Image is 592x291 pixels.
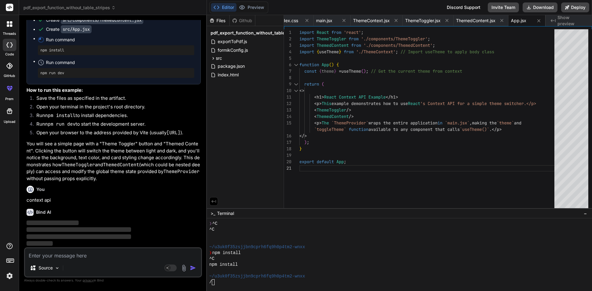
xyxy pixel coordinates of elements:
span: ThemeToggler [317,107,346,113]
div: 16 [284,133,291,139]
p: context api [27,197,201,204]
span: export [299,159,314,164]
span: from [351,42,361,48]
div: 7 [284,68,291,75]
code: ThemeToggler [62,162,95,168]
span: useTheme [341,68,361,74]
span: < [314,94,317,100]
div: 20 [284,159,291,165]
span: import [299,36,314,42]
code: src/App.jsx [61,25,92,33]
div: Click to collapse the range. [292,87,300,94]
span: and [514,120,521,126]
span: ; [396,49,398,55]
div: 2 [284,36,291,42]
span: { [336,62,339,67]
span: import [299,49,314,55]
button: Deploy [561,2,589,12]
code: npm run dev [45,121,76,127]
li: Run to install dependencies. [31,112,201,121]
span: ThemedContent [317,114,349,119]
span: `main.jsx` [445,120,470,126]
label: Upload [4,119,15,124]
p: Always double-check its answers. Your in Bind [24,277,202,283]
span: ) [331,62,334,67]
span: API [359,94,366,100]
code: npm install [45,112,76,119]
span: App.jsx [511,18,526,24]
span: { [317,49,319,55]
div: Click to collapse the range. [292,81,300,87]
span: } [334,68,336,74]
span: = [339,68,341,74]
span: React [408,101,420,106]
span: ~/u3uk0f35zsjjbn9cprh6fq9h0p4tm2-wnxx [209,273,305,279]
span: import [299,30,314,35]
span: available to any component that calls [368,127,460,132]
span: ) [304,139,307,145]
div: Create [46,26,92,32]
span: ) [364,68,366,74]
code: [URL] [166,130,180,136]
h6: Bind AI [36,209,51,215]
span: /> [349,114,354,119]
span: .</ [489,127,497,132]
span: main.jsx [316,18,332,24]
span: in [438,120,442,126]
span: ThemeToggler [317,36,346,42]
span: ThemedContent.jsx [456,18,495,24]
span: < [314,120,317,126]
div: 19 [284,152,291,159]
span: src [216,55,222,61]
div: 3 [284,42,291,49]
span: './components/ThemeToggler' [361,36,428,42]
span: ‌ [27,220,79,225]
span: > [499,127,502,132]
span: ‌ [27,241,53,246]
div: Create [46,17,143,23]
div: 13 [284,107,291,113]
span: // Get the current theme from context [371,68,462,74]
span: './components/ThemedContent' [364,42,433,48]
span: , [470,120,472,126]
img: Pick Models [55,265,60,271]
span: <> [299,88,304,93]
span: } [299,146,302,152]
img: settings [4,271,15,281]
span: index.css [279,18,298,24]
button: Invite Team [488,2,519,12]
span: Context [339,94,356,100]
div: 5 [284,55,291,62]
div: 15 [284,120,291,126]
span: from [344,49,354,55]
button: − [582,208,588,218]
span: ‌ [27,227,131,232]
code: src/components/ThemedContent.jsx [61,16,143,24]
span: from [349,36,359,42]
span: ❯ [209,221,212,227]
span: exportToPdf.js [217,38,248,45]
span: ; [366,68,368,74]
span: < [314,107,317,113]
span: < [314,114,317,119]
span: function [299,62,319,67]
span: h1 [391,94,396,100]
div: 4 [284,49,291,55]
span: Run command [46,37,194,43]
span: ThemeContext.jsx [353,18,390,24]
span: './ThemeContext' [356,49,396,55]
h6: You [36,186,45,192]
img: icon [190,265,196,271]
img: attachment [180,265,187,272]
span: ‌ [27,234,131,239]
strong: How to run this example: [27,87,83,93]
span: npm install [212,250,240,256]
label: GitHub [4,73,15,79]
span: `toggleTheme` [314,127,346,132]
button: Preview [236,3,267,12]
span: p [317,101,319,106]
span: pdf_export_function_without_table_stripes [211,30,302,36]
span: ( [322,81,324,87]
div: 8 [284,75,291,81]
button: Editor [211,3,236,12]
